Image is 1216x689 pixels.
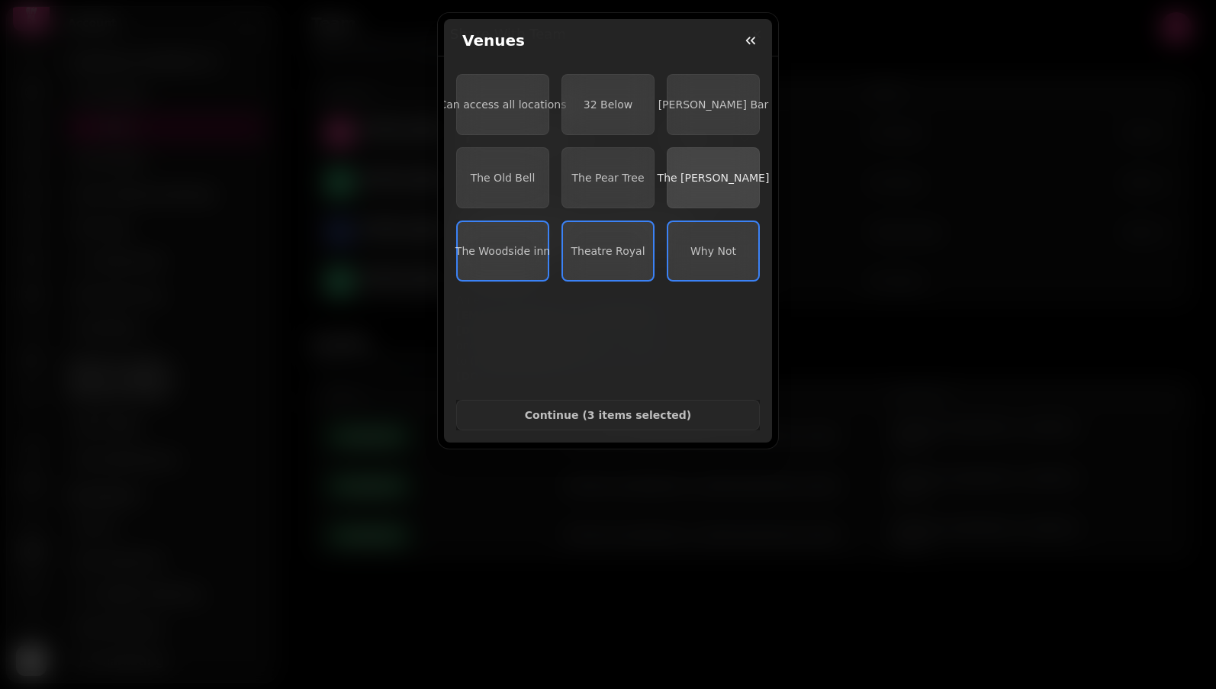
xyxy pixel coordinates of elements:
[690,245,736,257] span: Why Not
[658,172,770,184] span: The [PERSON_NAME]
[456,74,549,135] button: Can access all locations
[469,410,747,420] span: Continue ( 3 items selected )
[455,245,550,257] span: The Woodside inn
[456,147,549,208] button: The Old Bell
[561,74,655,135] button: 32 Below
[561,221,655,282] button: Theatre Royal
[456,400,760,430] button: Continue (3 items selected)
[667,147,760,208] button: The [PERSON_NAME]
[561,147,655,208] button: The Pear Tree
[439,98,567,111] span: Can access all locations
[658,98,769,111] span: [PERSON_NAME] Bar
[456,221,549,282] button: The Woodside inn
[571,245,645,257] span: Theatre Royal
[667,221,760,282] button: Why Not
[456,30,525,51] h2: Venues
[572,172,645,184] span: The Pear Tree
[471,172,536,184] span: The Old Bell
[584,98,632,111] span: 32 Below
[667,74,760,135] button: [PERSON_NAME] Bar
